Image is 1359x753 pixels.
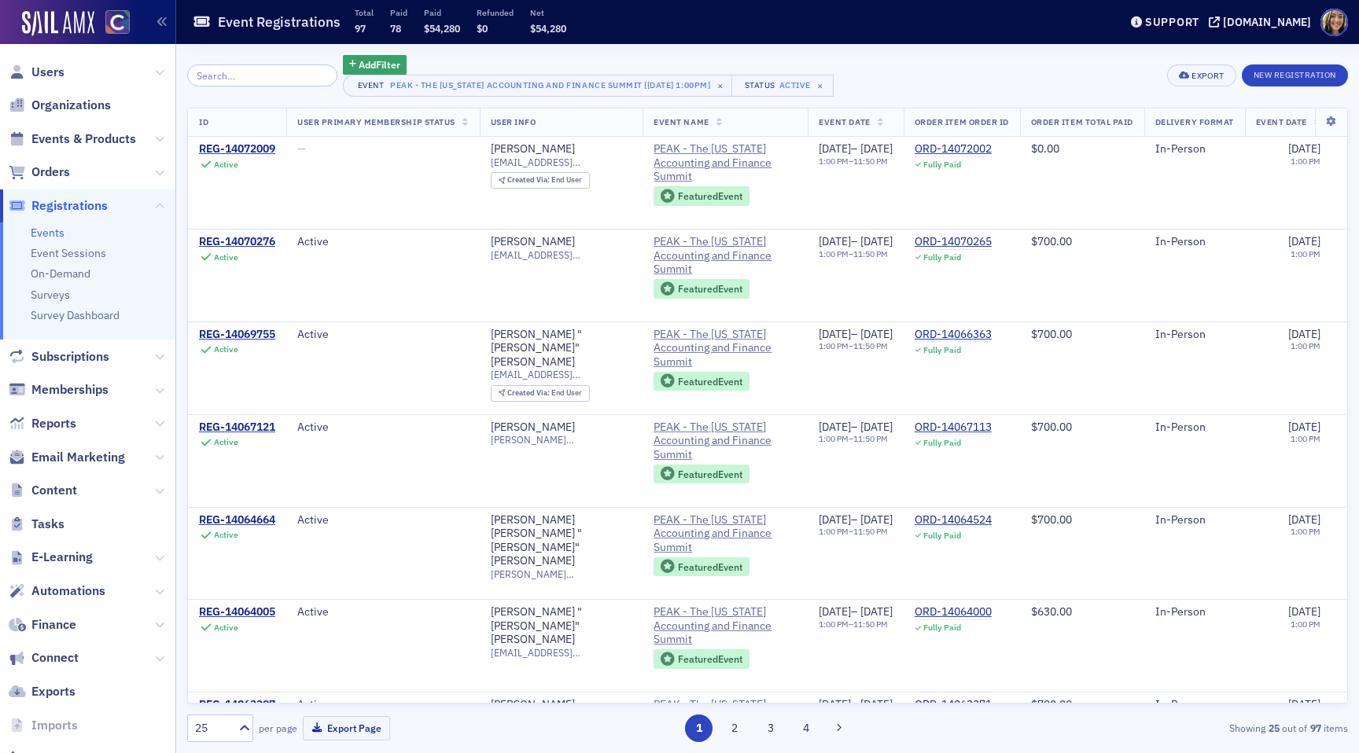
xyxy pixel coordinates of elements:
[297,235,469,249] div: Active
[1031,604,1072,619] span: $630.00
[860,327,893,341] span: [DATE]
[853,248,888,259] time: 11:50 PM
[1307,721,1324,735] strong: 97
[199,142,275,156] a: REG-14072009
[923,252,961,263] div: Fully Paid
[654,649,749,669] div: Featured Event
[654,328,797,369] span: PEAK - The Colorado Accounting and Finance Summit
[491,385,590,402] div: Created Via: End User
[819,697,851,711] span: [DATE]
[819,156,849,167] time: 1:00 PM
[199,605,275,619] a: REG-14064005
[343,55,407,75] button: AddFilter
[297,141,306,156] span: —
[195,720,230,736] div: 25
[819,234,851,248] span: [DATE]
[297,605,469,619] div: Active
[491,513,632,568] div: [PERSON_NAME] [PERSON_NAME] "[PERSON_NAME]" [PERSON_NAME]
[31,717,78,734] span: Imports
[860,512,893,527] span: [DATE]
[491,142,575,156] a: [PERSON_NAME]
[214,344,238,354] div: Active
[259,721,297,735] label: per page
[214,623,238,633] div: Active
[9,163,70,181] a: Orders
[654,557,749,577] div: Featured Event
[819,248,849,259] time: 1:00 PM
[359,57,400,72] span: Add Filter
[491,568,632,580] span: [PERSON_NAME][EMAIL_ADDRESS][DOMAIN_NAME]
[1155,328,1234,342] div: In-Person
[9,649,79,667] a: Connect
[779,80,811,90] div: Active
[1291,340,1320,351] time: 1:00 PM
[923,531,961,541] div: Fully Paid
[853,619,888,630] time: 11:50 PM
[1155,605,1234,619] div: In-Person
[654,698,797,740] span: PEAK - The Colorado Accounting and Finance Summit
[491,698,575,712] div: [PERSON_NAME]
[1155,116,1234,127] span: Delivery Format
[853,433,888,444] time: 11:50 PM
[915,235,992,249] div: ORD-14070265
[491,605,632,647] div: [PERSON_NAME] "[PERSON_NAME]" [PERSON_NAME]
[819,605,893,619] div: –
[31,348,109,365] span: Subscriptions
[819,527,893,537] div: –
[491,421,575,435] div: [PERSON_NAME]
[793,714,820,742] button: 4
[860,141,893,156] span: [DATE]
[819,421,893,435] div: –
[923,438,961,448] div: Fully Paid
[31,266,90,281] a: On-Demand
[390,22,401,35] span: 78
[9,616,76,634] a: Finance
[31,197,108,215] span: Registrations
[915,142,992,156] a: ORD-14072002
[923,345,961,355] div: Fully Paid
[343,75,734,97] button: EventPEAK - The [US_STATE] Accounting and Finance Summit [[DATE] 1:00pm]×
[915,421,992,435] div: ORD-14067113
[491,156,632,168] span: [EMAIL_ADDRESS][DOMAIN_NAME]
[199,698,275,712] a: REG-14063397
[9,683,75,700] a: Exports
[1320,9,1348,36] span: Profile
[757,714,784,742] button: 3
[915,116,1009,127] span: Order Item Order ID
[678,192,742,200] div: Featured Event
[915,605,992,619] a: ORD-14064000
[297,421,469,435] div: Active
[491,328,632,369] div: [PERSON_NAME] "[PERSON_NAME]" [PERSON_NAME]
[1288,604,1320,619] span: [DATE]
[1265,721,1282,735] strong: 25
[31,582,105,600] span: Automations
[424,22,460,35] span: $54,280
[22,11,94,36] img: SailAMX
[819,141,851,156] span: [DATE]
[199,116,208,127] span: ID
[819,526,849,537] time: 1:00 PM
[654,605,797,647] span: PEAK - The Colorado Accounting and Finance Summit
[9,415,76,432] a: Reports
[819,328,893,342] div: –
[819,434,893,444] div: –
[713,79,727,93] span: ×
[94,10,130,37] a: View Homepage
[491,172,590,189] div: Created Via: End User
[530,7,566,18] p: Net
[491,235,575,249] div: [PERSON_NAME]
[819,619,893,630] div: –
[853,526,888,537] time: 11:50 PM
[9,130,136,148] a: Events & Products
[654,372,749,391] div: Featured Event
[860,604,893,619] span: [DATE]
[507,389,582,398] div: End User
[654,235,797,277] a: PEAK - The [US_STATE] Accounting and Finance Summit
[9,516,64,533] a: Tasks
[507,176,582,185] div: End User
[9,717,78,734] a: Imports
